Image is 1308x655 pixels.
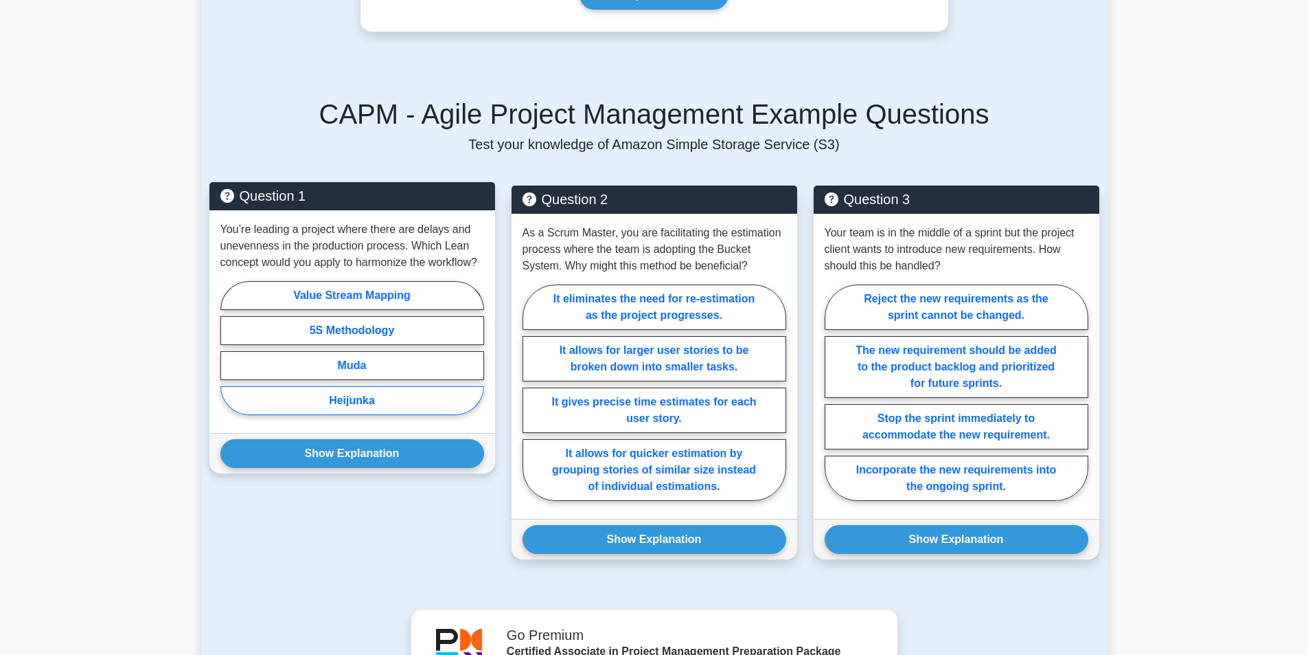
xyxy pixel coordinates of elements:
[523,285,786,330] label: It eliminates the need for re-estimation as the project progresses.
[523,336,786,381] label: It allows for larger user stories to be broken down into smaller tasks.
[523,225,786,274] p: As a Scrum Master, you are facilitating the estimation process where the team is adopting the Buc...
[523,191,786,208] h5: Question 2
[220,221,484,271] p: You’re leading a project where there are delays and unevenness in the production process. Which L...
[825,285,1088,330] label: Reject the new requirements as the sprint cannot be changed.
[825,525,1088,554] button: Show Explanation
[825,336,1088,398] label: The new requirement should be added to the product backlog and prioritized for future sprints.
[523,439,786,501] label: It allows for quicker estimation by grouping stories of similar size instead of individual estima...
[220,281,484,310] label: Value Stream Mapping
[220,439,484,468] button: Show Explanation
[825,191,1088,208] h5: Question 3
[523,525,786,554] button: Show Explanation
[825,456,1088,501] label: Incorporate the new requirements into the ongoing sprint.
[220,316,484,345] label: 5S Methodology
[523,388,786,433] label: It gives precise time estimates for each user story.
[825,225,1088,274] p: Your team is in the middle of a sprint but the project client wants to introduce new requirements...
[825,404,1088,449] label: Stop the sprint immediately to accommodate the new requirement.
[220,188,484,204] h5: Question 1
[220,386,484,415] label: Heijunka
[209,98,1099,131] h5: CAPM - Agile Project Management Example Questions
[220,351,484,380] label: Muda
[209,136,1099,153] p: Test your knowledge of Amazon Simple Storage Service (S3)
